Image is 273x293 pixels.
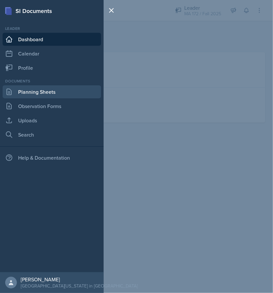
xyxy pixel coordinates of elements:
[3,128,101,141] a: Search
[21,283,138,289] div: [GEOGRAPHIC_DATA][US_STATE] in [GEOGRAPHIC_DATA]
[3,26,101,31] div: Leader
[3,85,101,98] a: Planning Sheets
[3,151,101,164] div: Help & Documentation
[3,78,101,84] div: Documents
[3,61,101,74] a: Profile
[21,276,138,283] div: [PERSON_NAME]
[3,47,101,60] a: Calendar
[3,114,101,127] a: Uploads
[3,100,101,113] a: Observation Forms
[3,33,101,46] a: Dashboard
